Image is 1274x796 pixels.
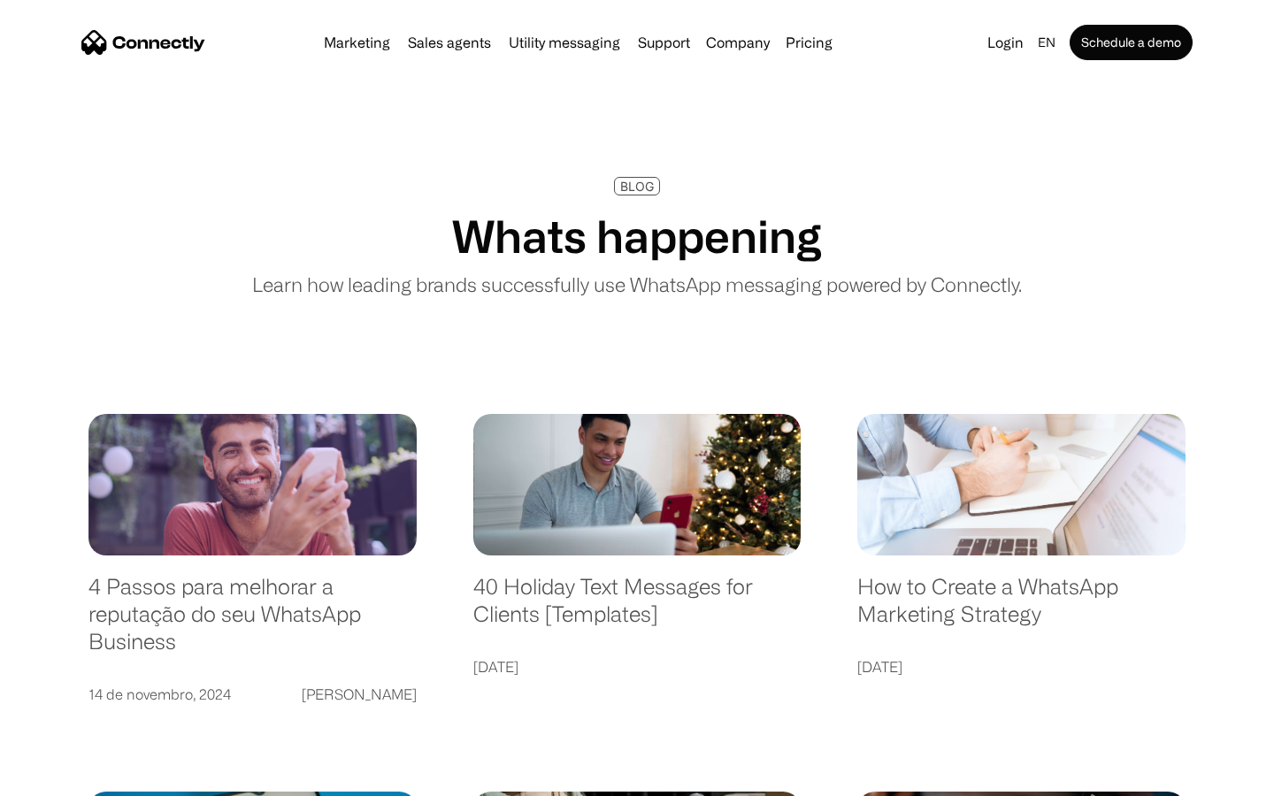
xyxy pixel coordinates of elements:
div: [DATE] [473,654,518,679]
a: 4 Passos para melhorar a reputação do seu WhatsApp Business [88,573,417,672]
p: Learn how leading brands successfully use WhatsApp messaging powered by Connectly. [252,270,1022,299]
a: Sales agents [401,35,498,50]
a: Support [631,35,697,50]
a: Pricing [779,35,840,50]
div: en [1038,30,1055,55]
ul: Language list [35,765,106,790]
a: Schedule a demo [1070,25,1193,60]
div: Company [706,30,770,55]
div: [PERSON_NAME] [302,682,417,707]
h1: Whats happening [452,210,822,263]
a: Marketing [317,35,397,50]
div: BLOG [620,180,654,193]
div: [DATE] [857,654,902,679]
a: 40 Holiday Text Messages for Clients [Templates] [473,573,802,645]
aside: Language selected: English [18,765,106,790]
a: Utility messaging [502,35,627,50]
a: Login [980,30,1031,55]
a: How to Create a WhatsApp Marketing Strategy [857,573,1186,645]
div: 14 de novembro, 2024 [88,682,231,707]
